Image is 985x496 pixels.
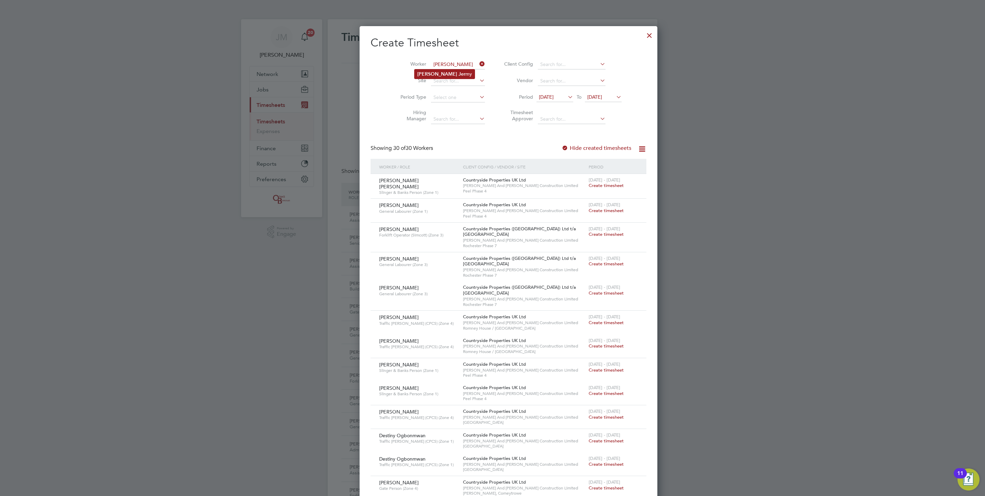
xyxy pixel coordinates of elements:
span: 30 Workers [393,145,433,152]
span: [DATE] [587,94,602,100]
span: [PERSON_NAME] And [PERSON_NAME] Construction Limited [463,183,585,188]
span: Create timesheet [589,208,624,213]
span: [GEOGRAPHIC_DATA] [463,443,585,449]
div: Worker / Role [377,159,461,175]
span: Traffic [PERSON_NAME] (CPCS) (Zone 4) [379,344,458,350]
span: [PERSON_NAME] [379,480,419,486]
input: Search for... [538,114,605,124]
span: [DATE] [539,94,554,100]
span: Gate Person (Zone 4) [379,486,458,491]
label: Period [502,94,533,100]
span: General Labourer (Zone 3) [379,291,458,297]
span: [PERSON_NAME] And [PERSON_NAME] Construction Limited [463,485,585,491]
span: Traffic [PERSON_NAME] (CPCS) (Zone 4) [379,415,458,420]
span: [PERSON_NAME] [379,385,419,391]
label: Client Config [502,61,533,67]
span: Countryside Properties UK Ltd [463,314,526,320]
span: [PERSON_NAME] [379,338,419,344]
span: Create timesheet [589,320,624,326]
span: Create timesheet [589,290,624,296]
span: Slinger & Banks Person (Zone 1) [379,190,458,195]
span: Peel Phase 4 [463,188,585,194]
input: Search for... [431,60,485,69]
button: Open Resource Center, 11 new notifications [958,469,980,491]
span: 30 of [393,145,406,152]
span: [DATE] - [DATE] [589,177,620,183]
span: Peel Phase 4 [463,373,585,378]
div: Period [587,159,639,175]
span: Create timesheet [589,390,624,396]
span: [DATE] - [DATE] [589,338,620,343]
span: Countryside Properties ([GEOGRAPHIC_DATA]) Ltd t/a [GEOGRAPHIC_DATA] [463,255,576,267]
span: Create timesheet [589,343,624,349]
span: Rochester Phase 7 [463,273,585,278]
span: [PERSON_NAME] [379,409,419,415]
span: [PERSON_NAME] And [PERSON_NAME] Construction Limited [463,208,585,213]
span: Countryside Properties UK Ltd [463,202,526,208]
input: Search for... [538,76,605,86]
span: [DATE] - [DATE] [589,255,620,261]
label: Hide created timesheets [562,145,631,152]
span: [DATE] - [DATE] [589,202,620,208]
span: Countryside Properties UK Ltd [463,385,526,390]
span: Create timesheet [589,261,624,267]
span: Create timesheet [589,485,624,491]
span: Peel Phase 4 [463,396,585,401]
b: Jer [458,71,465,77]
h2: Create Timesheet [371,36,646,50]
span: [GEOGRAPHIC_DATA] [463,420,585,425]
span: [DATE] - [DATE] [589,385,620,390]
span: [DATE] - [DATE] [589,455,620,461]
span: Forklift Operator (Simcott) (Zone 3) [379,232,458,238]
label: Hiring Manager [395,109,426,122]
span: [PERSON_NAME] [379,226,419,232]
span: [PERSON_NAME] And [PERSON_NAME] Construction Limited [463,238,585,243]
span: [PERSON_NAME] [379,202,419,208]
span: Slinger & Banks Person (Zone 1) [379,368,458,373]
span: Slinger & Banks Person (Zone 1) [379,391,458,397]
span: [PERSON_NAME] [379,256,419,262]
div: Client Config / Vendor / Site [461,159,587,175]
span: Countryside Properties UK Ltd [463,479,526,485]
span: General Labourer (Zone 3) [379,262,458,267]
span: [DATE] - [DATE] [589,432,620,438]
span: [DATE] - [DATE] [589,361,620,367]
span: Destiny Ogbonmwan [379,456,426,462]
span: [DATE] - [DATE] [589,226,620,232]
span: Countryside Properties ([GEOGRAPHIC_DATA]) Ltd t/a [GEOGRAPHIC_DATA] [463,226,576,238]
div: Showing [371,145,434,152]
div: 11 [957,473,963,482]
span: [DATE] - [DATE] [589,284,620,290]
span: Countryside Properties UK Ltd [463,432,526,438]
label: Vendor [502,77,533,84]
span: To [575,92,584,101]
span: Create timesheet [589,414,624,420]
span: Create timesheet [589,231,624,237]
span: [PERSON_NAME] [PERSON_NAME] [379,177,419,190]
label: Worker [395,61,426,67]
span: [PERSON_NAME], Comeytrowe [463,491,585,496]
span: Rochester Phase 7 [463,243,585,249]
b: [PERSON_NAME] [417,71,457,77]
span: [PERSON_NAME] And [PERSON_NAME] Construction Limited [463,296,585,302]
span: [PERSON_NAME] And [PERSON_NAME] Construction Limited [463,415,585,420]
span: Countryside Properties UK Ltd [463,361,526,367]
span: Traffic [PERSON_NAME] (CPCS) (Zone 1) [379,462,458,467]
span: General Labourer (Zone 1) [379,209,458,214]
span: Destiny Ogbonmwan [379,432,426,439]
span: [PERSON_NAME] And [PERSON_NAME] Construction Limited [463,391,585,396]
span: [DATE] - [DATE] [589,314,620,320]
span: [PERSON_NAME] [379,285,419,291]
span: [GEOGRAPHIC_DATA] [463,467,585,472]
span: [PERSON_NAME] And [PERSON_NAME] Construction Limited [463,367,585,373]
span: Countryside Properties UK Ltd [463,338,526,343]
span: Traffic [PERSON_NAME] (CPCS) (Zone 1) [379,439,458,444]
span: Peel Phase 4 [463,213,585,219]
span: [DATE] - [DATE] [589,479,620,485]
span: [PERSON_NAME] And [PERSON_NAME] Construction Limited [463,343,585,349]
input: Select one [431,93,485,102]
span: Traffic [PERSON_NAME] (CPCS) (Zone 4) [379,321,458,326]
label: Site [395,77,426,84]
span: [PERSON_NAME] And [PERSON_NAME] Construction Limited [463,320,585,326]
span: Create timesheet [589,461,624,467]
